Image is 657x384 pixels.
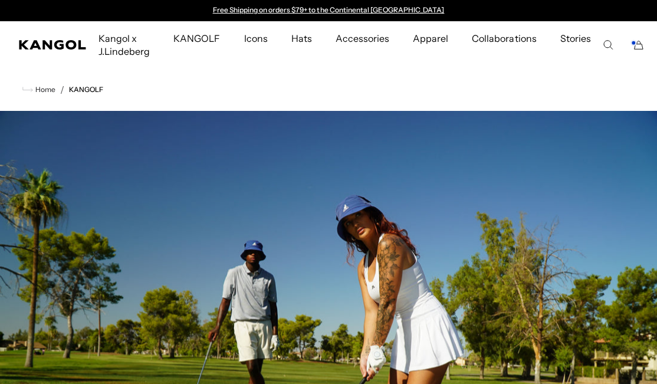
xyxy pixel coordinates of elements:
[560,21,591,68] span: Stories
[291,21,312,55] span: Hats
[33,86,55,94] span: Home
[98,21,150,68] span: Kangol x J.Lindeberg
[336,21,389,55] span: Accessories
[244,21,268,55] span: Icons
[207,6,450,15] slideshow-component: Announcement bar
[55,83,64,97] li: /
[603,40,613,50] summary: Search here
[472,21,536,55] span: Collaborations
[460,21,548,55] a: Collaborations
[173,21,220,55] span: KANGOLF
[630,40,644,50] button: Cart
[232,21,280,55] a: Icons
[324,21,401,55] a: Accessories
[280,21,324,55] a: Hats
[69,86,103,94] a: KANGOLF
[162,21,232,55] a: KANGOLF
[19,40,87,50] a: Kangol
[413,21,448,55] span: Apparel
[401,21,460,55] a: Apparel
[207,6,450,15] div: Announcement
[548,21,603,68] a: Stories
[207,6,450,15] div: 1 of 2
[22,84,55,95] a: Home
[87,21,162,68] a: Kangol x J.Lindeberg
[213,5,445,14] a: Free Shipping on orders $79+ to the Continental [GEOGRAPHIC_DATA]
